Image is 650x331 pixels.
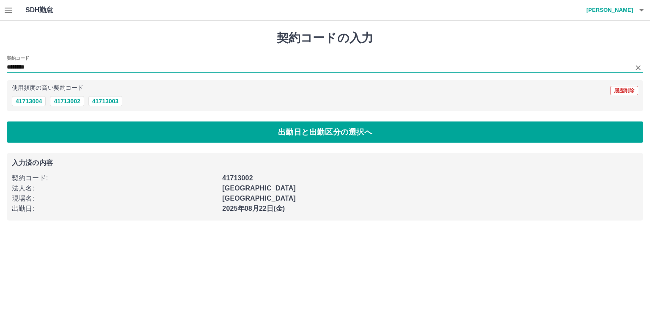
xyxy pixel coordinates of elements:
[222,174,253,182] b: 41713002
[7,55,29,61] h2: 契約コード
[222,195,296,202] b: [GEOGRAPHIC_DATA]
[7,31,643,45] h1: 契約コードの入力
[222,185,296,192] b: [GEOGRAPHIC_DATA]
[12,193,217,204] p: 現場名 :
[12,85,83,91] p: 使用頻度の高い契約コード
[632,62,644,74] button: Clear
[7,121,643,143] button: 出勤日と出勤区分の選択へ
[12,160,638,166] p: 入力済の内容
[12,204,217,214] p: 出勤日 :
[50,96,84,106] button: 41713002
[12,183,217,193] p: 法人名 :
[12,96,46,106] button: 41713004
[88,96,122,106] button: 41713003
[610,86,638,95] button: 履歴削除
[222,205,285,212] b: 2025年08月22日(金)
[12,173,217,183] p: 契約コード :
